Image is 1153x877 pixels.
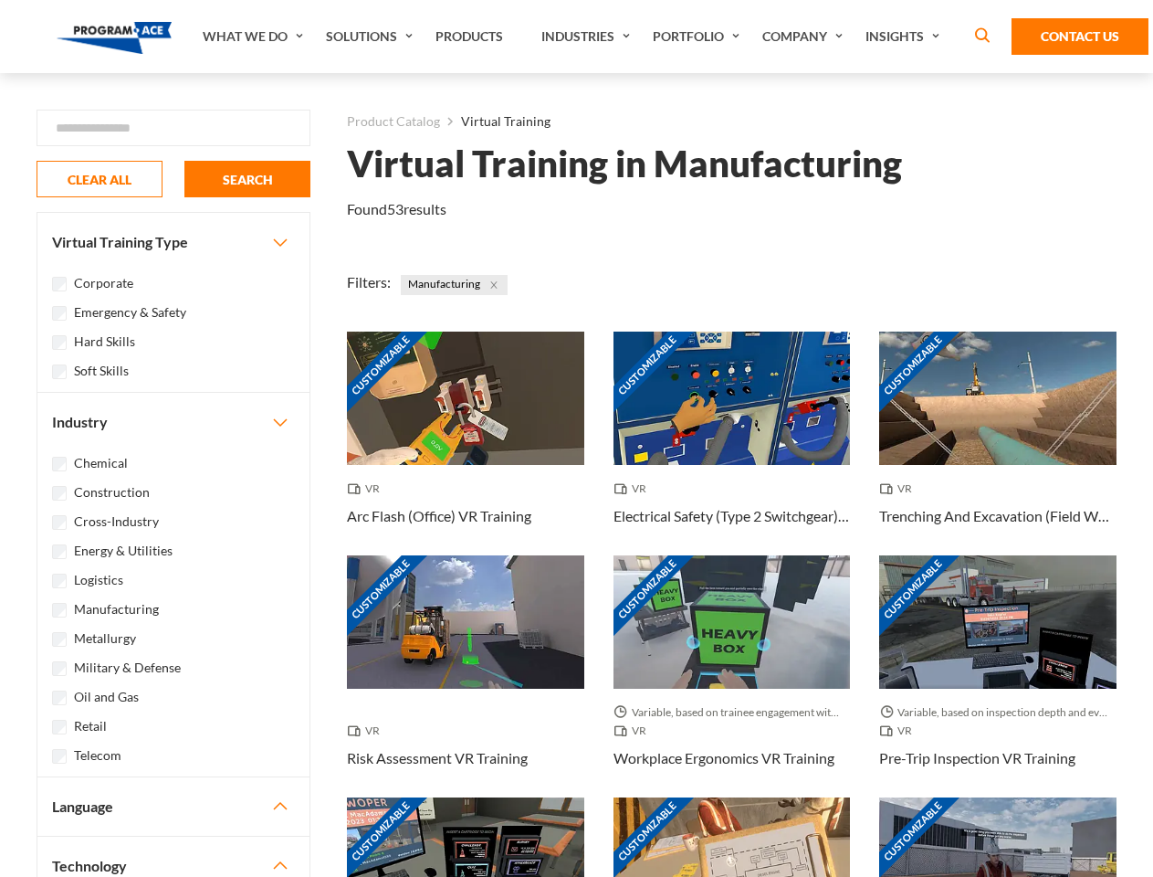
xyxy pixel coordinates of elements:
span: VR [613,480,654,498]
input: Energy & Utilities [52,544,67,559]
span: VR [879,722,919,740]
label: Construction [74,482,150,502]
span: VR [347,722,387,740]
h3: Risk Assessment VR Training [347,747,528,769]
button: Language [37,777,309,836]
input: Telecom [52,749,67,764]
a: Customizable Thumbnail - Workplace Ergonomics VR Training Variable, based on trainee engagement w... [613,555,851,798]
input: Manufacturing [52,603,67,618]
label: Manufacturing [74,599,159,619]
label: Hard Skills [74,332,135,352]
a: Product Catalog [347,110,440,133]
a: Customizable Thumbnail - Trenching And Excavation (Field Work) VR Training VR Trenching And Excav... [879,332,1116,555]
li: Virtual Training [440,110,550,133]
label: Telecom [74,745,121,766]
nav: breadcrumb [347,110,1116,133]
input: Hard Skills [52,335,67,350]
label: Cross-Industry [74,512,159,532]
p: Found results [347,198,446,220]
h1: Virtual Training in Manufacturing [347,148,902,180]
label: Metallurgy [74,629,136,649]
label: Emergency & Safety [74,302,186,322]
span: Variable, based on inspection depth and event interaction. [879,703,1116,722]
h3: Workplace Ergonomics VR Training [613,747,834,769]
h3: Arc Flash (Office) VR Training [347,505,531,527]
label: Oil and Gas [74,687,139,707]
span: VR [613,722,654,740]
h3: Trenching And Excavation (Field Work) VR Training [879,505,1116,527]
input: Oil and Gas [52,691,67,705]
input: Logistics [52,574,67,588]
a: Contact Us [1011,18,1148,55]
button: Virtual Training Type [37,213,309,271]
img: Program-Ace [57,22,173,54]
a: Customizable Thumbnail - Pre-Trip Inspection VR Training Variable, based on inspection depth and ... [879,555,1116,798]
input: Construction [52,486,67,501]
input: Cross-Industry [52,515,67,530]
label: Logistics [74,570,123,590]
span: Variable, based on trainee engagement with exercises. [613,703,851,722]
a: Customizable Thumbnail - Electrical Safety (Type 2 Switchgear) VR Training VR Electrical Safety (... [613,332,851,555]
button: CLEAR ALL [37,161,162,197]
span: Manufacturing [401,275,508,295]
input: Military & Defense [52,661,67,676]
label: Energy & Utilities [74,541,173,561]
input: Corporate [52,277,67,291]
em: 53 [387,200,404,217]
input: Emergency & Safety [52,306,67,321]
label: Soft Skills [74,361,129,381]
span: VR [347,480,387,498]
label: Chemical [74,453,128,473]
label: Military & Defense [74,658,181,678]
button: Industry [37,393,309,451]
a: Customizable Thumbnail - Arc Flash (Office) VR Training VR Arc Flash (Office) VR Training [347,332,584,555]
input: Soft Skills [52,365,67,379]
h3: Pre-Trip Inspection VR Training [879,747,1075,769]
a: Customizable Thumbnail - Risk Assessment VR Training VR Risk Assessment VR Training [347,555,584,798]
input: Chemical [52,457,67,471]
span: Filters: [347,273,391,291]
button: Close [484,275,504,295]
input: Retail [52,720,67,734]
h3: Electrical Safety (Type 2 Switchgear) VR Training [613,505,851,527]
span: VR [879,480,919,498]
label: Retail [74,716,107,736]
input: Metallurgy [52,632,67,647]
label: Corporate [74,273,133,293]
